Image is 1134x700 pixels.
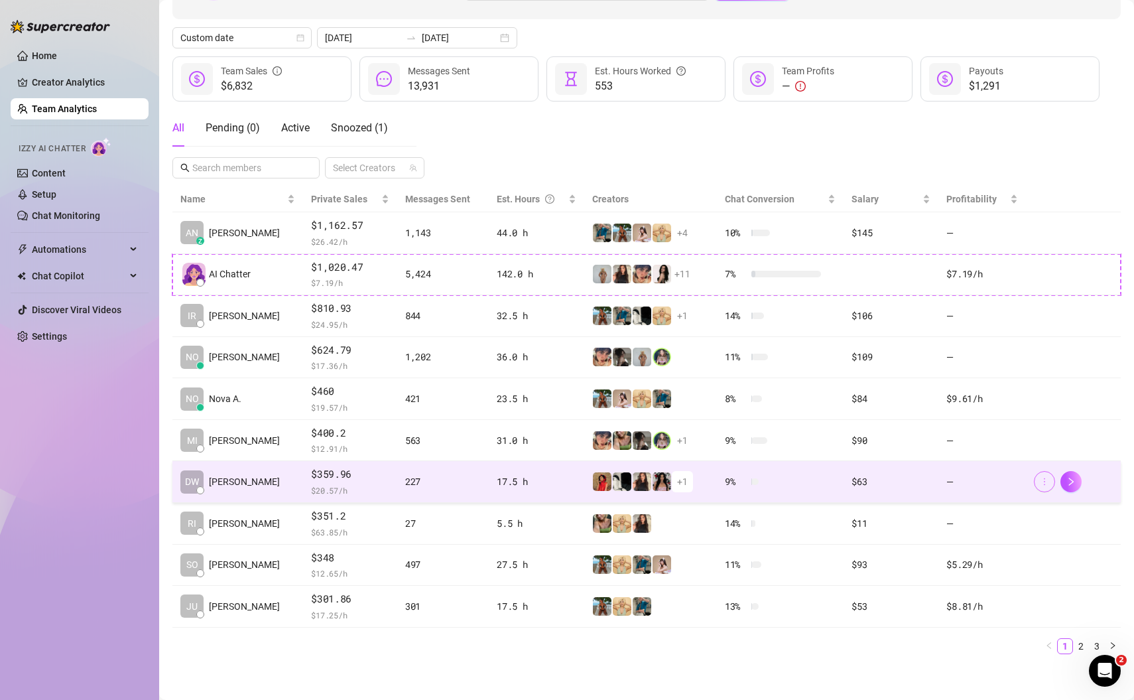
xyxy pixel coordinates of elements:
img: anaxmei [653,555,671,574]
div: $53 [851,599,930,614]
span: Izzy AI Chatter [19,143,86,155]
img: Libby [593,389,611,408]
span: $1,291 [969,78,1003,94]
td: — [938,420,1026,462]
img: Libby [593,555,611,574]
td: — [938,337,1026,379]
span: $ 26.42 /h [311,235,389,248]
img: AI Chatter [91,137,111,157]
span: team [409,164,417,172]
span: Salary [851,194,879,204]
a: Chat Monitoring [32,210,100,221]
span: 13,931 [408,78,470,94]
div: $145 [851,226,930,240]
img: bonnierides [633,265,651,283]
img: bellatendresse [593,472,611,491]
div: Est. Hours [497,192,566,206]
span: hourglass [563,71,579,87]
span: 9 % [725,433,746,448]
span: search [180,163,190,173]
img: comicaltaco [633,307,651,325]
div: $8.81 /h [946,599,1018,614]
span: $624.79 [311,342,389,358]
span: NO [186,391,199,406]
div: 23.5 h [497,391,576,406]
span: Private Sales [311,194,367,204]
span: IR [188,309,196,323]
span: $ 20.57 /h [311,484,389,497]
span: dollar-circle [750,71,766,87]
div: 17.5 h [497,599,576,614]
span: dollar-circle [937,71,953,87]
td: — [938,212,1026,254]
div: $84 [851,391,930,406]
img: daiisyjane [613,348,631,366]
td: — [938,461,1026,503]
div: 5.5 h [497,516,576,531]
li: 1 [1057,638,1073,654]
span: Custom date [180,28,304,48]
span: + 4 [677,226,688,240]
span: MI [187,433,198,448]
span: right [1066,477,1076,486]
input: Start date [325,31,401,45]
span: $ 19.57 /h [311,401,389,414]
img: Actually.Maria [613,514,631,533]
span: [PERSON_NAME] [209,516,280,531]
img: daiisyjane [633,431,651,450]
img: Eavnc [633,555,651,574]
img: izzy-ai-chatter-avatar-DDCN_rTZ.svg [182,263,206,286]
a: Content [32,168,66,178]
div: $106 [851,309,930,323]
img: Eavnc [593,224,611,242]
td: — [938,295,1026,337]
a: Settings [32,331,67,342]
img: Eavnc [653,389,671,408]
span: 11 % [725,350,746,364]
a: Team Analytics [32,104,97,114]
li: Previous Page [1041,638,1057,654]
div: 1,143 [405,226,481,240]
span: 7 % [725,267,746,281]
span: Messages Sent [408,66,470,76]
span: Nova A. [209,391,241,406]
img: Libby [613,224,631,242]
a: 3 [1090,639,1104,654]
span: DW [185,474,199,489]
span: Profitability [946,194,997,204]
div: Pending ( 0 ) [206,120,260,136]
input: End date [422,31,497,45]
li: Next Page [1105,638,1121,654]
span: 13 % [725,599,746,614]
div: 31.0 h [497,433,576,448]
span: $ 17.25 /h [311,608,389,622]
img: logo-BBDzfeDw.svg [11,20,110,33]
div: 421 [405,391,481,406]
img: Actually.Maria [613,597,631,616]
span: exclamation-circle [795,81,806,92]
div: 27.5 h [497,557,576,572]
span: $301.86 [311,591,389,607]
div: $7.19 /h [946,267,1018,281]
span: + 1 [677,309,688,323]
span: [PERSON_NAME] [209,350,280,364]
img: Actually.Maria [653,307,671,325]
span: [PERSON_NAME] [209,309,280,323]
span: JU [186,599,198,614]
img: empress.venus [653,472,671,491]
img: bonnierides [593,348,611,366]
span: to [406,33,416,43]
span: thunderbolt [17,244,28,255]
button: right [1105,638,1121,654]
input: Search members [192,161,301,175]
a: 1 [1058,639,1072,654]
span: + 1 [677,433,688,448]
div: 497 [405,557,481,572]
span: $348 [311,550,389,566]
span: Team Profits [782,66,834,76]
img: Libby [593,307,611,325]
span: more [1040,477,1049,486]
span: swap-right [406,33,416,43]
span: 2 [1116,655,1127,665]
a: 2 [1074,639,1088,654]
